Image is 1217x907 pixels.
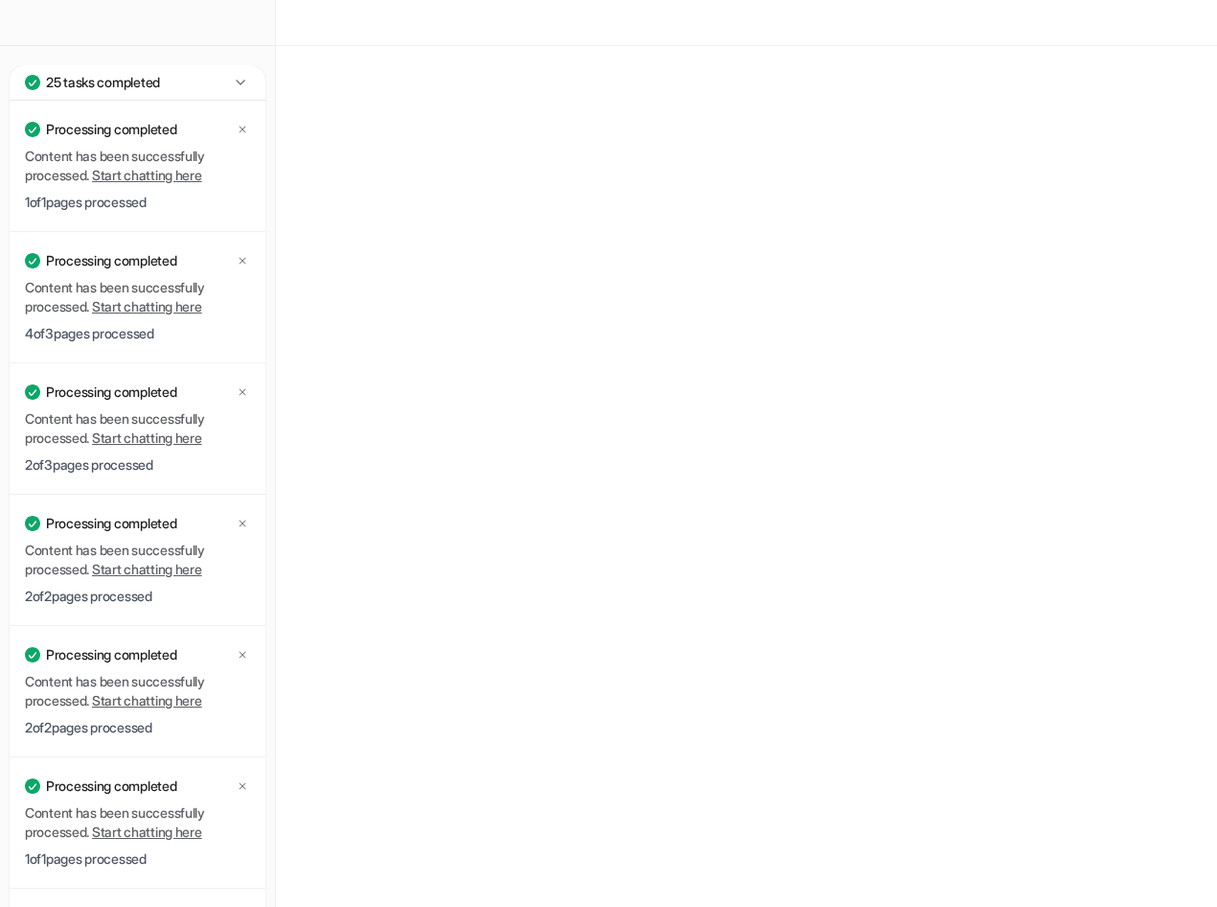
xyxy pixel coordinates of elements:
p: 1 of 1 pages processed [25,193,250,212]
p: Processing completed [46,383,176,402]
p: Processing completed [46,645,176,664]
a: Start chatting here [92,167,202,183]
p: 4 of 3 pages processed [25,324,250,343]
p: 1 of 1 pages processed [25,849,250,869]
a: Chat [8,58,267,84]
p: Content has been successfully processed. [25,672,250,710]
a: Start chatting here [92,298,202,314]
p: 25 tasks completed [46,73,160,92]
p: 2 of 2 pages processed [25,587,250,606]
a: Start chatting here [92,824,202,840]
p: 2 of 2 pages processed [25,718,250,737]
p: Content has been successfully processed. [25,409,250,448]
p: Content has been successfully processed. [25,803,250,842]
p: Content has been successfully processed. [25,147,250,185]
a: Start chatting here [92,561,202,577]
p: Processing completed [46,120,176,139]
a: Start chatting here [92,430,202,446]
p: Processing completed [46,251,176,270]
p: Processing completed [46,514,176,533]
p: Content has been successfully processed. [25,278,250,316]
a: Start chatting here [92,692,202,709]
p: Content has been successfully processed. [25,541,250,579]
p: 2 of 3 pages processed [25,455,250,475]
p: Processing completed [46,777,176,796]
